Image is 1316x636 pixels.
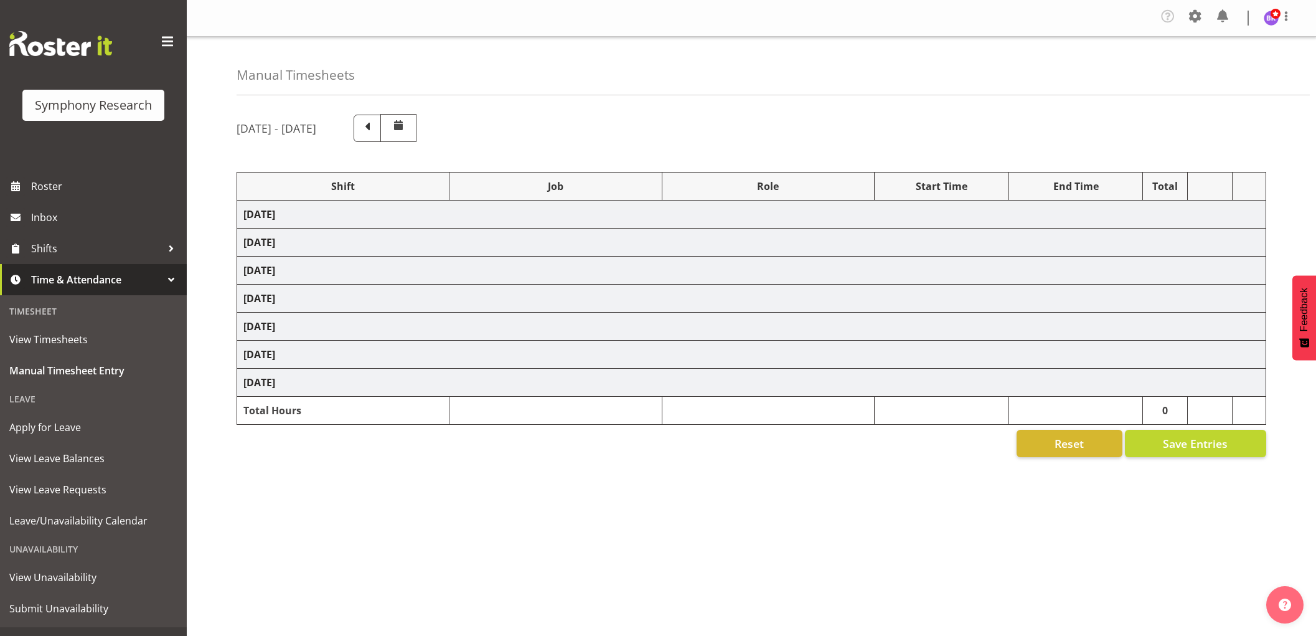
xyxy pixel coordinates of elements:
td: [DATE] [237,313,1266,341]
a: View Timesheets [3,324,184,355]
span: Save Entries [1163,435,1228,452]
a: View Leave Balances [3,443,184,474]
div: Total [1149,179,1181,194]
a: Leave/Unavailability Calendar [3,505,184,536]
td: [DATE] [237,369,1266,397]
span: Inbox [31,208,181,227]
button: Feedback - Show survey [1292,275,1316,360]
span: Time & Attendance [31,270,162,289]
span: Roster [31,177,181,196]
span: Feedback [1299,288,1310,331]
td: Total Hours [237,397,449,425]
h4: Manual Timesheets [237,68,355,82]
div: Role [669,179,868,194]
div: Leave [3,386,184,412]
td: 0 [1143,397,1188,425]
button: Save Entries [1125,430,1266,457]
span: Shifts [31,239,162,258]
td: [DATE] [237,285,1266,313]
a: Submit Unavailability [3,593,184,624]
a: View Unavailability [3,562,184,593]
span: Submit Unavailability [9,599,177,618]
span: Manual Timesheet Entry [9,361,177,380]
button: Reset [1017,430,1122,457]
td: [DATE] [237,257,1266,285]
div: Shift [243,179,443,194]
td: [DATE] [237,201,1266,229]
img: bhavik-kanna1260.jpg [1264,11,1279,26]
div: Timesheet [3,298,184,324]
span: View Timesheets [9,330,177,349]
h5: [DATE] - [DATE] [237,121,316,135]
div: Job [456,179,655,194]
a: Apply for Leave [3,412,184,443]
img: Rosterit website logo [9,31,112,56]
span: Reset [1055,435,1084,452]
a: View Leave Requests [3,474,184,505]
div: Start Time [881,179,1002,194]
div: Symphony Research [35,96,152,115]
span: View Leave Requests [9,480,177,499]
span: View Leave Balances [9,449,177,468]
a: Manual Timesheet Entry [3,355,184,386]
span: View Unavailability [9,568,177,587]
div: Unavailability [3,536,184,562]
div: End Time [1015,179,1137,194]
td: [DATE] [237,229,1266,257]
span: Leave/Unavailability Calendar [9,511,177,530]
img: help-xxl-2.png [1279,599,1291,611]
td: [DATE] [237,341,1266,369]
span: Apply for Leave [9,418,177,437]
